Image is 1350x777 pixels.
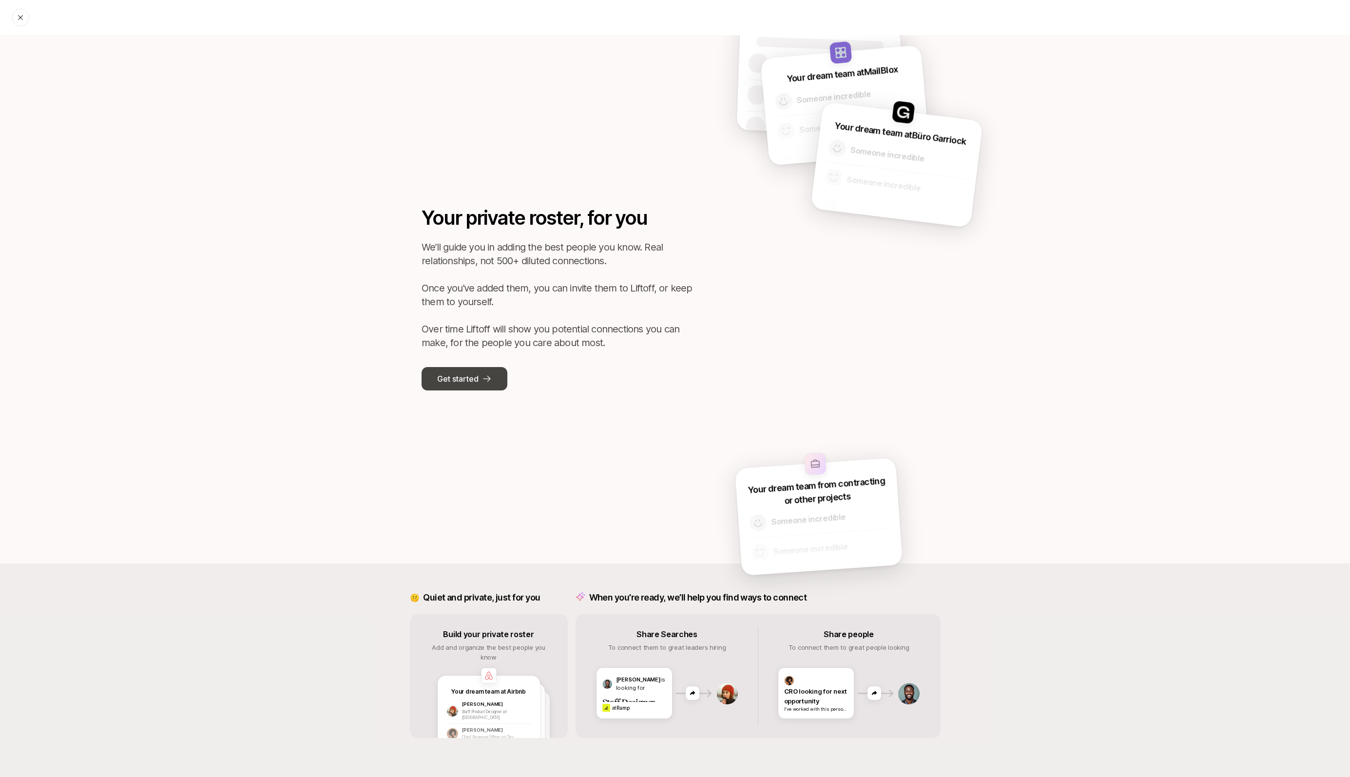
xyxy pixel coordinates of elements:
p: Your dream team at MailBlox [786,62,898,85]
p: CRO looking for next opportunity [784,686,848,706]
img: MailBlox [829,41,852,64]
img: f92ccad0_b811_468c_8b5a_ad63715c99b3.jpg [602,704,610,712]
span: Ramp [617,705,630,711]
img: avatar-1.png [716,682,738,704]
p: Share Searches [636,628,697,641]
img: company-logo.png [481,668,497,683]
button: Get started [422,367,507,390]
p: When you’re ready, we’ll help you find ways to connect [589,591,807,604]
p: Your dream team at Büro Garriock [834,119,967,148]
p: I've worked with this person at Intercom and they are a great leader [784,706,848,712]
span: [PERSON_NAME] [616,676,661,683]
p: [PERSON_NAME] [462,701,532,708]
span: Add and organize the best people you know [432,643,545,661]
p: 🤫 [410,591,420,604]
p: Get started [437,372,478,385]
p: Your private roster, for you [422,203,694,233]
p: is looking for [616,676,666,692]
img: other-company-logo.svg [804,453,826,475]
p: Your dream team at Airbnb [451,687,526,696]
span: To connect them to great leaders hiring [608,643,726,651]
img: avatar-2.png [784,676,794,685]
span: To connect them to great people looking [789,643,909,651]
img: avatar-4.png [602,679,612,689]
p: Staff Designer [602,696,666,702]
img: avatar-4.png [898,682,920,704]
p: Build your private roster [443,628,534,641]
p: Share people [824,628,873,641]
img: Büro Garriock [891,100,915,124]
p: We’ll guide you in adding the best people you know. Real relationships, not 500+ diluted connecti... [422,240,694,350]
p: Quiet and private, just for you [423,591,540,604]
p: at [612,704,630,712]
p: Your dream team from contracting or other projects [746,474,888,510]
